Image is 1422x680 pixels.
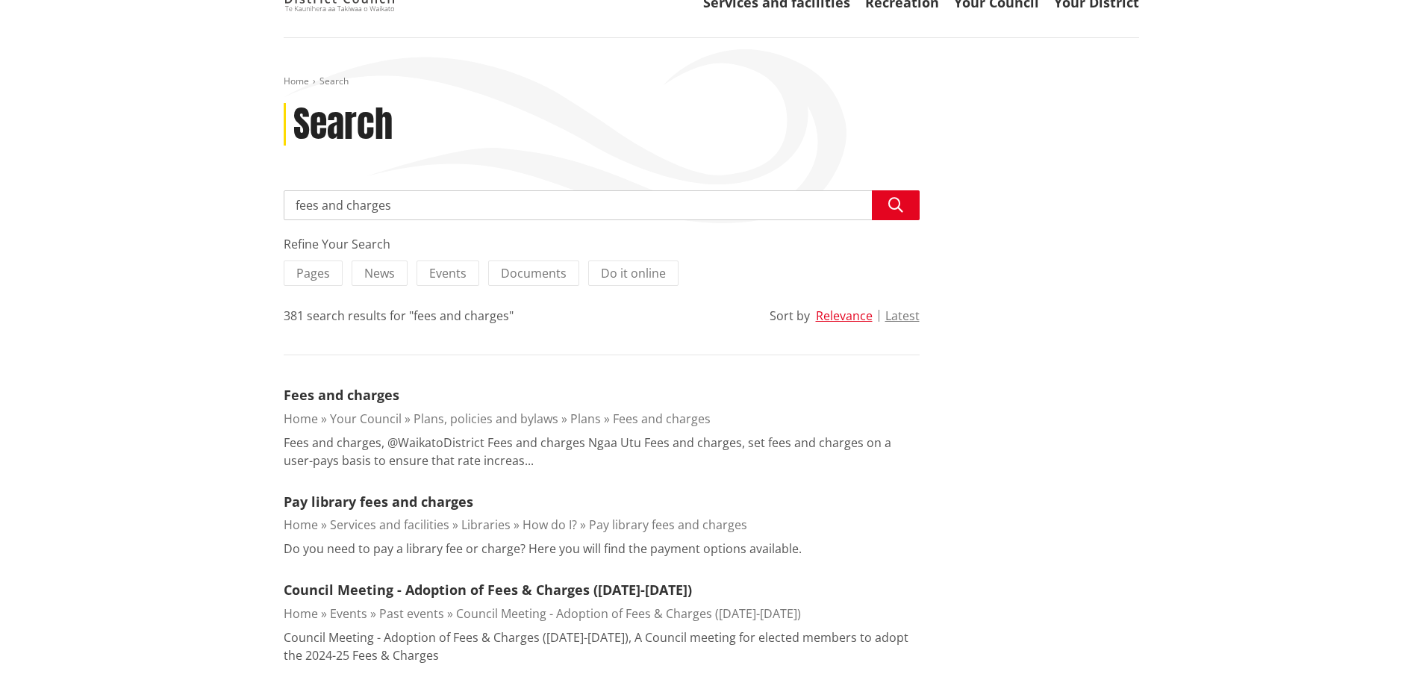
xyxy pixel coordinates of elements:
p: Fees and charges, @WaikatoDistrict Fees and charges Ngaa Utu Fees and charges, set fees and charg... [284,434,920,470]
span: Pages [296,265,330,281]
button: Latest [885,309,920,322]
a: Pay library fees and charges [284,493,473,511]
iframe: Messenger Launcher [1353,617,1407,671]
nav: breadcrumb [284,75,1139,88]
div: Refine Your Search [284,235,920,253]
a: Fees and charges [613,411,711,427]
a: Plans [570,411,601,427]
a: Fees and charges [284,386,399,404]
div: 381 search results for "fees and charges" [284,307,514,325]
span: News [364,265,395,281]
h1: Search [293,103,393,146]
a: How do I? [523,517,577,533]
a: Plans, policies and bylaws [414,411,558,427]
a: Home [284,411,318,427]
a: Home [284,605,318,622]
span: Search [319,75,349,87]
a: Events [330,605,367,622]
a: Home [284,75,309,87]
a: Your Council [330,411,402,427]
input: Search input [284,190,920,220]
a: Past events [379,605,444,622]
button: Relevance [816,309,873,322]
div: Sort by [770,307,810,325]
span: Events [429,265,467,281]
a: Home [284,517,318,533]
a: Services and facilities [330,517,449,533]
a: Libraries [461,517,511,533]
a: Pay library fees and charges [589,517,747,533]
a: Council Meeting - Adoption of Fees & Charges ([DATE]-[DATE]) [284,581,692,599]
span: Documents [501,265,567,281]
a: Council Meeting - Adoption of Fees & Charges ([DATE]-[DATE]) [456,605,801,622]
p: Council Meeting - Adoption of Fees & Charges ([DATE]-[DATE]), A Council meeting for elected membe... [284,628,920,664]
span: Do it online [601,265,666,281]
p: Do you need to pay a library fee or charge? Here you will find the payment options available. [284,540,802,558]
